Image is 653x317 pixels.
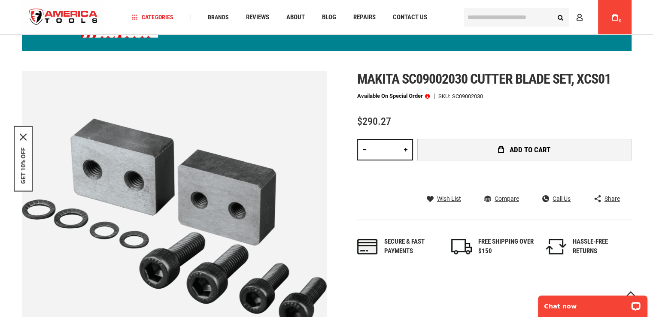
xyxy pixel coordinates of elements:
[22,1,105,33] a: store logo
[286,14,304,21] span: About
[322,14,336,21] span: Blog
[357,115,391,127] span: $290.27
[438,94,452,99] strong: SKU
[20,147,27,184] button: GET 10% OFF
[427,195,461,202] a: Wish List
[546,239,566,254] img: returns
[532,290,653,317] iframe: LiveChat chat widget
[349,12,379,23] a: Repairs
[542,195,571,202] a: Call Us
[357,71,611,87] span: Makita sc09002030 cutter blade set, xcs01
[451,239,472,254] img: shipping
[553,196,571,202] span: Call Us
[207,14,228,20] span: Brands
[573,237,629,256] div: HASSLE-FREE RETURNS
[384,237,440,256] div: Secure & fast payments
[242,12,273,23] a: Reviews
[318,12,340,23] a: Blog
[478,237,534,256] div: FREE SHIPPING OVER $150
[22,1,105,33] img: America Tools
[389,12,431,23] a: Contact Us
[20,133,27,140] svg: close icon
[357,93,430,99] p: Available on Special Order
[203,12,232,23] a: Brands
[604,196,620,202] span: Share
[619,18,622,23] span: 0
[353,14,375,21] span: Repairs
[510,146,550,154] span: Add to Cart
[357,239,378,254] img: payments
[495,196,519,202] span: Compare
[484,195,519,202] a: Compare
[553,9,569,25] button: Search
[452,94,483,99] div: SC09002030
[20,133,27,140] button: Close
[437,196,461,202] span: Wish List
[392,14,427,21] span: Contact Us
[417,139,632,160] button: Add to Cart
[132,14,173,20] span: Categories
[416,163,633,188] iframe: Secure express checkout frame
[246,14,269,21] span: Reviews
[282,12,308,23] a: About
[128,12,177,23] a: Categories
